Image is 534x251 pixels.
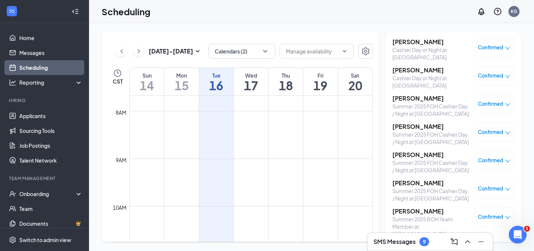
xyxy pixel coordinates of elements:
[164,79,199,92] h1: 15
[116,46,127,57] button: ChevronLeft
[505,215,510,220] span: down
[392,66,470,74] h3: [PERSON_NAME]
[303,79,338,92] h1: 19
[19,216,83,231] a: DocumentsCrown
[392,151,470,159] h3: [PERSON_NAME]
[478,72,503,79] span: Confirmed
[19,79,83,86] div: Reporting
[199,68,234,95] a: September 16, 2025
[477,237,485,246] svg: Minimize
[303,68,338,95] a: September 19, 2025
[130,79,164,92] h1: 14
[509,226,527,244] iframe: Intercom live chat
[234,79,268,92] h1: 17
[338,79,372,92] h1: 20
[392,187,470,202] div: Summer 2025 FOH Cashier Day / Night at [GEOGRAPHIC_DATA]
[478,185,503,192] span: Confirmed
[450,237,459,246] svg: ComposeMessage
[133,46,144,57] button: ChevronRight
[164,68,199,95] a: September 15, 2025
[9,236,16,244] svg: Settings
[149,47,193,55] h3: [DATE] - [DATE]
[234,68,268,95] a: September 17, 2025
[234,72,268,79] div: Wed
[268,72,303,79] div: Thu
[505,187,510,192] span: down
[19,45,83,60] a: Messages
[358,44,373,59] button: Settings
[373,238,416,246] h3: SMS Messages
[463,237,472,246] svg: ChevronUp
[19,138,83,153] a: Job Postings
[72,8,79,15] svg: Collapse
[113,78,123,85] span: CST
[130,68,164,95] a: September 14, 2025
[19,123,83,138] a: Sourcing Tools
[164,72,199,79] div: Mon
[130,72,164,79] div: Sun
[511,8,517,14] div: KG
[505,130,510,136] span: down
[268,79,303,92] h1: 18
[475,236,487,248] button: Minimize
[286,47,339,55] input: Manage availability
[342,48,347,54] svg: ChevronDown
[505,102,510,107] span: down
[19,108,83,123] a: Applicants
[9,190,16,198] svg: UserCheck
[199,72,234,79] div: Tue
[392,102,470,117] div: Summer 2025 FOH Cashier Day / Night at [GEOGRAPHIC_DATA]
[493,7,502,16] svg: QuestionInfo
[478,44,503,51] span: Confirmed
[392,207,470,215] h3: [PERSON_NAME]
[392,159,470,174] div: Summer 2025 FOH Cashier Day / Night at [GEOGRAPHIC_DATA]
[448,236,460,248] button: ComposeMessage
[9,175,81,182] div: Team Management
[392,38,470,46] h3: [PERSON_NAME]
[392,215,470,238] div: Summer 2025 BOH Team Member at [GEOGRAPHIC_DATA]
[19,60,83,75] a: Scheduling
[303,72,338,79] div: Fri
[135,47,142,56] svg: ChevronRight
[392,123,470,131] h3: [PERSON_NAME]
[462,236,474,248] button: ChevronUp
[114,156,128,164] div: 9am
[19,236,71,244] div: Switch to admin view
[19,201,83,216] a: Team
[8,7,16,15] svg: WorkstreamLogo
[261,48,269,55] svg: ChevronDown
[524,226,530,232] span: 1
[478,213,503,221] span: Confirmed
[208,44,275,59] button: Calendars (2)ChevronDown
[19,30,83,45] a: Home
[478,100,503,108] span: Confirmed
[505,159,510,164] span: down
[392,131,470,146] div: Summer 2025 FOH Cashier Day / Night at [GEOGRAPHIC_DATA]
[477,7,486,16] svg: Notifications
[392,74,470,89] div: Cashier Day or Night at [GEOGRAPHIC_DATA]
[199,79,234,92] h1: 16
[505,46,510,51] span: down
[193,47,202,56] svg: SmallChevronDown
[113,69,122,78] svg: Clock
[19,153,83,168] a: Talent Network
[392,46,470,61] div: Cashier Day or Night at [GEOGRAPHIC_DATA]
[9,79,16,86] svg: Analysis
[9,97,81,104] div: Hiring
[338,68,372,95] a: September 20, 2025
[423,239,426,245] div: 9
[338,72,372,79] div: Sat
[102,5,151,18] h1: Scheduling
[478,157,503,164] span: Confirmed
[361,47,370,56] svg: Settings
[118,47,125,56] svg: ChevronLeft
[111,203,128,212] div: 10am
[268,68,303,95] a: September 18, 2025
[478,128,503,136] span: Confirmed
[505,74,510,79] span: down
[114,108,128,117] div: 8am
[392,179,470,187] h3: [PERSON_NAME]
[19,190,76,198] div: Onboarding
[392,94,470,102] h3: [PERSON_NAME]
